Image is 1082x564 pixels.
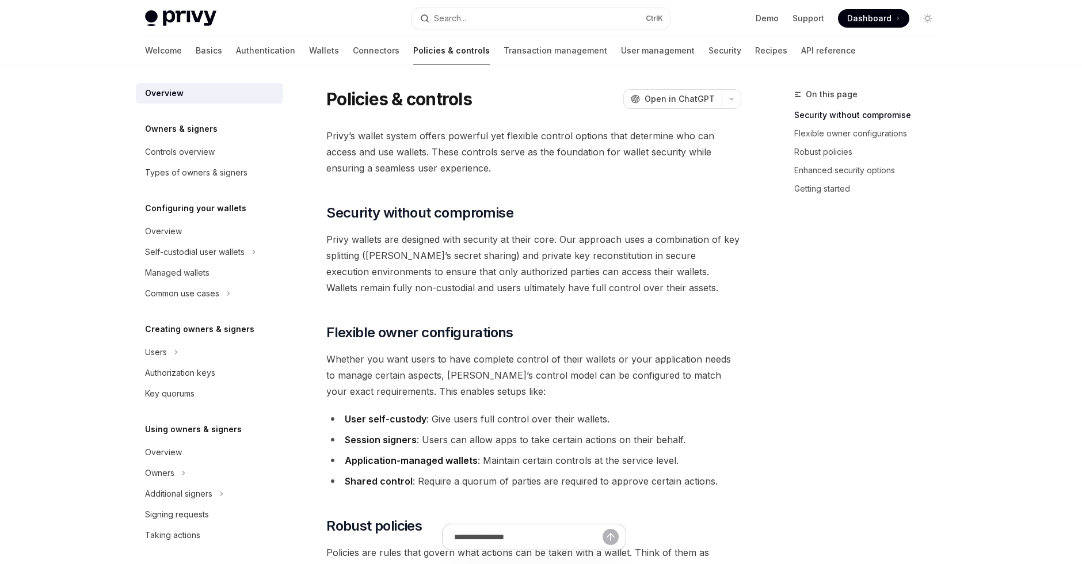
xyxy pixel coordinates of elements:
img: light logo [145,10,216,26]
span: Privy’s wallet system offers powerful yet flexible control options that determine who can access ... [326,128,741,176]
a: Welcome [145,37,182,64]
div: Types of owners & signers [145,166,247,180]
span: Security without compromise [326,204,513,222]
span: Privy wallets are designed with security at their core. Our approach uses a combination of key sp... [326,231,741,296]
div: Overview [145,445,182,459]
li: : Require a quorum of parties are required to approve certain actions. [326,473,741,489]
span: On this page [806,87,858,101]
button: Search...CtrlK [412,8,670,29]
a: Security [708,37,741,64]
a: Basics [196,37,222,64]
a: Getting started [794,180,946,198]
a: Robust policies [794,143,946,161]
h5: Creating owners & signers [145,322,254,336]
a: Dashboard [838,9,909,28]
div: Key quorums [145,387,195,401]
a: API reference [801,37,856,64]
a: Authentication [236,37,295,64]
li: : Users can allow apps to take certain actions on their behalf. [326,432,741,448]
strong: Shared control [345,475,413,487]
div: Search... [434,12,466,25]
a: Signing requests [136,504,283,525]
span: Dashboard [847,13,891,24]
div: Overview [145,224,182,238]
div: Controls overview [145,145,215,159]
a: Connectors [353,37,399,64]
div: Users [145,345,167,359]
a: Enhanced security options [794,161,946,180]
a: Wallets [309,37,339,64]
h5: Owners & signers [145,122,218,136]
a: Overview [136,442,283,463]
h5: Configuring your wallets [145,201,246,215]
a: Policies & controls [413,37,490,64]
span: Open in ChatGPT [645,93,715,105]
strong: Application-managed wallets [345,455,478,466]
div: Managed wallets [145,266,209,280]
div: Taking actions [145,528,200,542]
strong: User self-custody [345,413,426,425]
div: Overview [145,86,184,100]
a: Taking actions [136,525,283,546]
a: Overview [136,83,283,104]
button: Open in ChatGPT [623,89,722,109]
li: : Maintain certain controls at the service level. [326,452,741,468]
a: Recipes [755,37,787,64]
li: : Give users full control over their wallets. [326,411,741,427]
div: Authorization keys [145,366,215,380]
h5: Using owners & signers [145,422,242,436]
a: Support [793,13,824,24]
a: Key quorums [136,383,283,404]
span: Whether you want users to have complete control of their wallets or your application needs to man... [326,351,741,399]
div: Additional signers [145,487,212,501]
a: Overview [136,221,283,242]
a: Security without compromise [794,106,946,124]
strong: Session signers [345,434,417,445]
a: Transaction management [504,37,607,64]
a: Types of owners & signers [136,162,283,183]
a: User management [621,37,695,64]
button: Toggle dark mode [919,9,937,28]
a: Flexible owner configurations [794,124,946,143]
div: Signing requests [145,508,209,521]
div: Common use cases [145,287,219,300]
button: Send message [603,529,619,545]
div: Self-custodial user wallets [145,245,245,259]
a: Managed wallets [136,262,283,283]
span: Robust policies [326,517,422,535]
span: Flexible owner configurations [326,323,513,342]
span: Ctrl K [646,14,663,23]
a: Controls overview [136,142,283,162]
a: Demo [756,13,779,24]
div: Owners [145,466,174,480]
h1: Policies & controls [326,89,472,109]
a: Authorization keys [136,363,283,383]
